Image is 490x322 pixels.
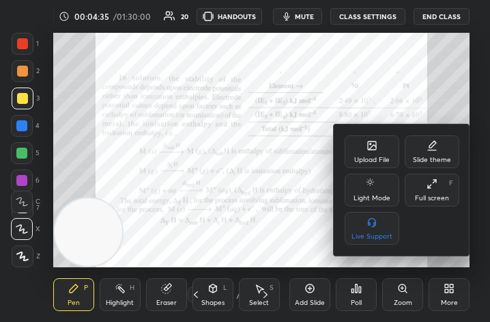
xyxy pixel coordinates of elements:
[449,180,453,187] div: F
[354,157,390,163] div: Upload File
[415,195,449,202] div: Full screen
[413,157,451,163] div: Slide theme
[354,195,390,202] div: Light Mode
[351,233,392,240] div: Live Support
